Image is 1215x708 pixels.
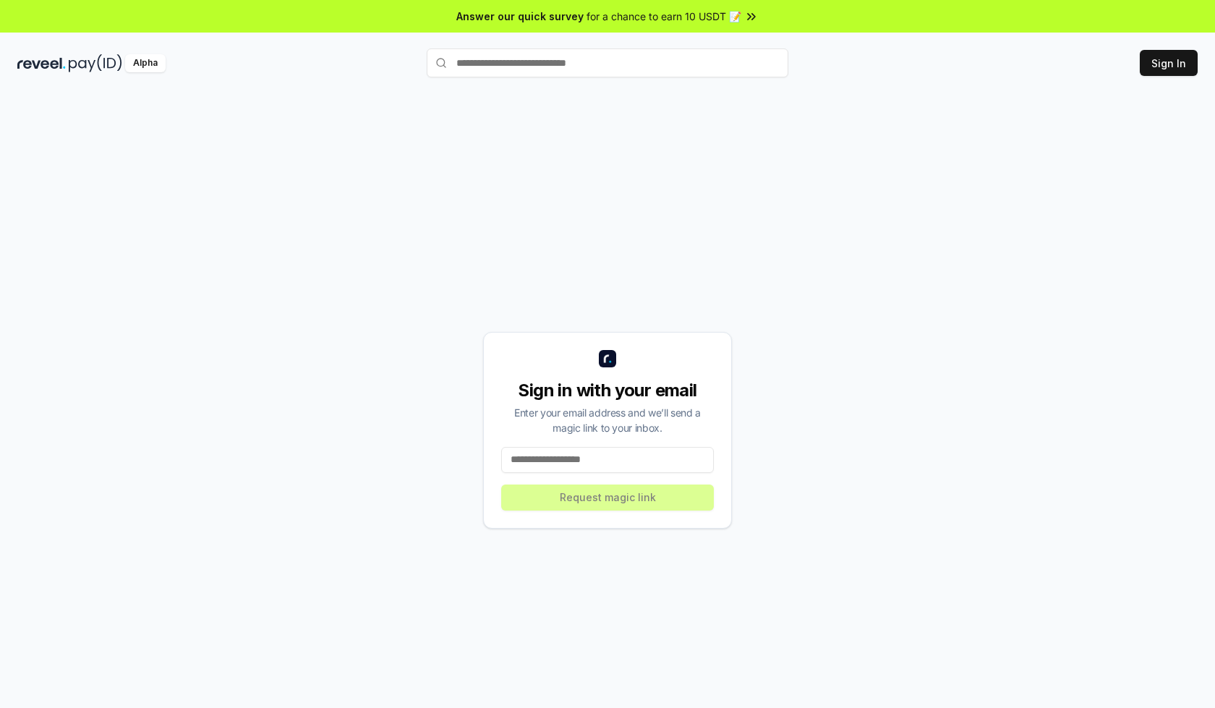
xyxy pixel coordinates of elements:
[587,9,741,24] span: for a chance to earn 10 USDT 📝
[125,54,166,72] div: Alpha
[456,9,584,24] span: Answer our quick survey
[1140,50,1198,76] button: Sign In
[599,350,616,367] img: logo_small
[69,54,122,72] img: pay_id
[501,379,714,402] div: Sign in with your email
[501,405,714,435] div: Enter your email address and we’ll send a magic link to your inbox.
[17,54,66,72] img: reveel_dark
